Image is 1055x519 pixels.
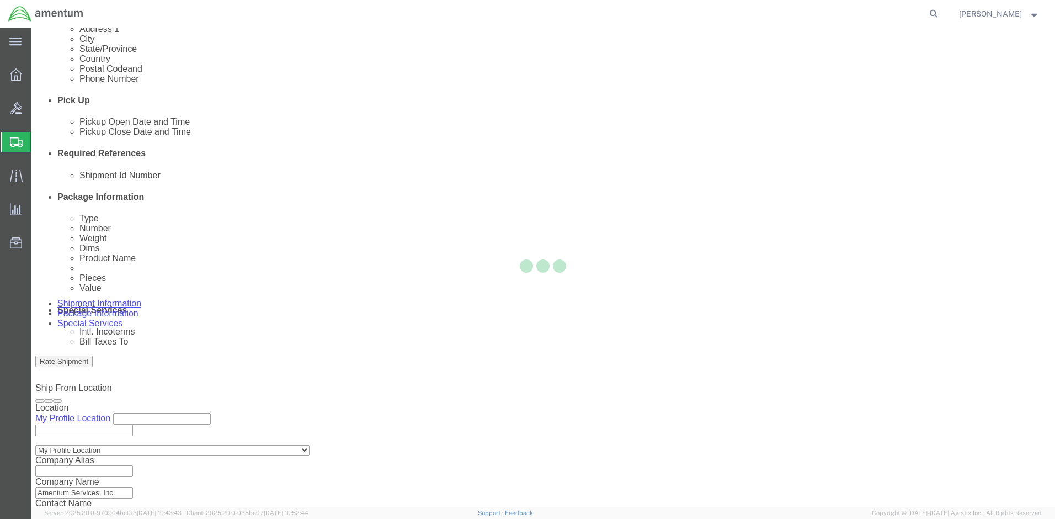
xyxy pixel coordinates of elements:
[264,510,308,516] span: [DATE] 10:52:44
[505,510,533,516] a: Feedback
[187,510,308,516] span: Client: 2025.20.0-035ba07
[958,7,1040,20] button: [PERSON_NAME]
[478,510,505,516] a: Support
[44,510,182,516] span: Server: 2025.20.0-970904bc0f3
[872,509,1042,518] span: Copyright © [DATE]-[DATE] Agistix Inc., All Rights Reserved
[8,6,84,22] img: logo
[137,510,182,516] span: [DATE] 10:43:43
[959,8,1022,20] span: Patrick Everett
